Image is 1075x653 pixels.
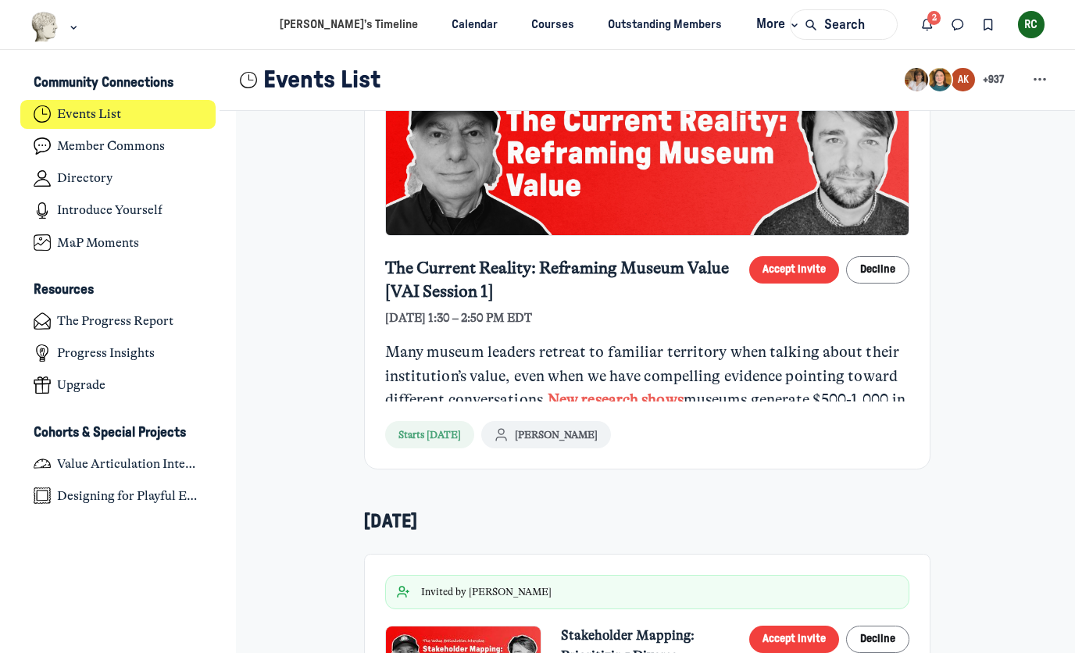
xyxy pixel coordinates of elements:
[548,391,684,409] a: New research shows
[30,12,59,42] img: Museums as Progress logo
[364,510,931,533] h5: [DATE]
[57,235,139,251] h4: MaP Moments
[385,341,910,401] a: Many museum leaders retreat to familiar territory when talking about their institution’s value, e...
[518,10,588,39] a: Courses
[983,73,1004,87] span: + 937
[1018,11,1045,38] button: User menu options
[951,68,974,91] div: AK
[34,282,94,298] h3: Resources
[57,377,105,393] h4: Upgrade
[438,10,512,39] a: Calendar
[220,50,1075,111] header: Page Header
[57,313,173,329] h4: The Progress Report
[57,456,202,472] h4: Value Articulation Intensive (Cultural Leadership Lab)
[34,75,173,91] h3: Community Connections
[421,585,552,598] span: Invited by [PERSON_NAME]
[263,66,380,95] h1: Events List
[20,164,216,193] a: Directory
[20,371,216,400] a: Upgrade
[595,10,736,39] a: Outstanding Members
[57,488,202,504] h4: Designing for Playful Engagement
[943,9,973,40] button: Direct messages
[385,310,532,327] span: [DATE] 1:30 – 2:50 PM EDT
[34,425,186,441] h3: Cohorts & Special Projects
[20,277,216,304] button: ResourcesCollapse space
[749,626,840,653] button: Accept invite
[266,10,432,39] a: [PERSON_NAME]’s Timeline
[385,256,743,303] a: The Current Reality: Reframing Museum Value [VAI Session 1]
[742,10,809,39] button: More
[20,339,216,368] a: Progress Insights
[756,14,802,35] span: More
[20,196,216,225] a: Introduce Yourself
[30,10,81,44] button: Museums as Progress logo
[749,256,840,284] button: Accept invite
[20,132,216,161] a: Member Commons
[398,428,461,441] span: Starts [DATE]
[20,100,216,129] a: Events List
[1018,11,1045,38] div: RC
[846,256,910,284] button: Decline
[790,9,898,40] button: Search
[20,481,216,510] a: Designing for Playful Engagement
[20,228,216,257] a: MaP Moments
[57,345,155,361] h4: Progress Insights
[846,626,910,653] button: Decline
[57,106,121,122] h4: Events List
[20,307,216,336] a: The Progress Report
[57,138,165,154] h4: Member Commons
[1024,65,1055,95] button: Space settings
[1030,70,1050,90] svg: Space settings
[912,9,943,40] button: Notifications
[20,70,216,97] button: Community ConnectionsCollapse space
[20,419,216,446] button: Cohorts & Special ProjectsCollapse space
[57,202,162,218] h4: Introduce Yourself
[515,428,598,441] span: [PERSON_NAME]
[57,170,112,186] h4: Directory
[903,66,1005,93] button: +937
[973,9,1003,40] button: Bookmarks
[385,341,910,581] div: Many museum leaders retreat to familiar territory when talking about their institution’s value, e...
[20,449,216,478] a: Value Articulation Intensive (Cultural Leadership Lab)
